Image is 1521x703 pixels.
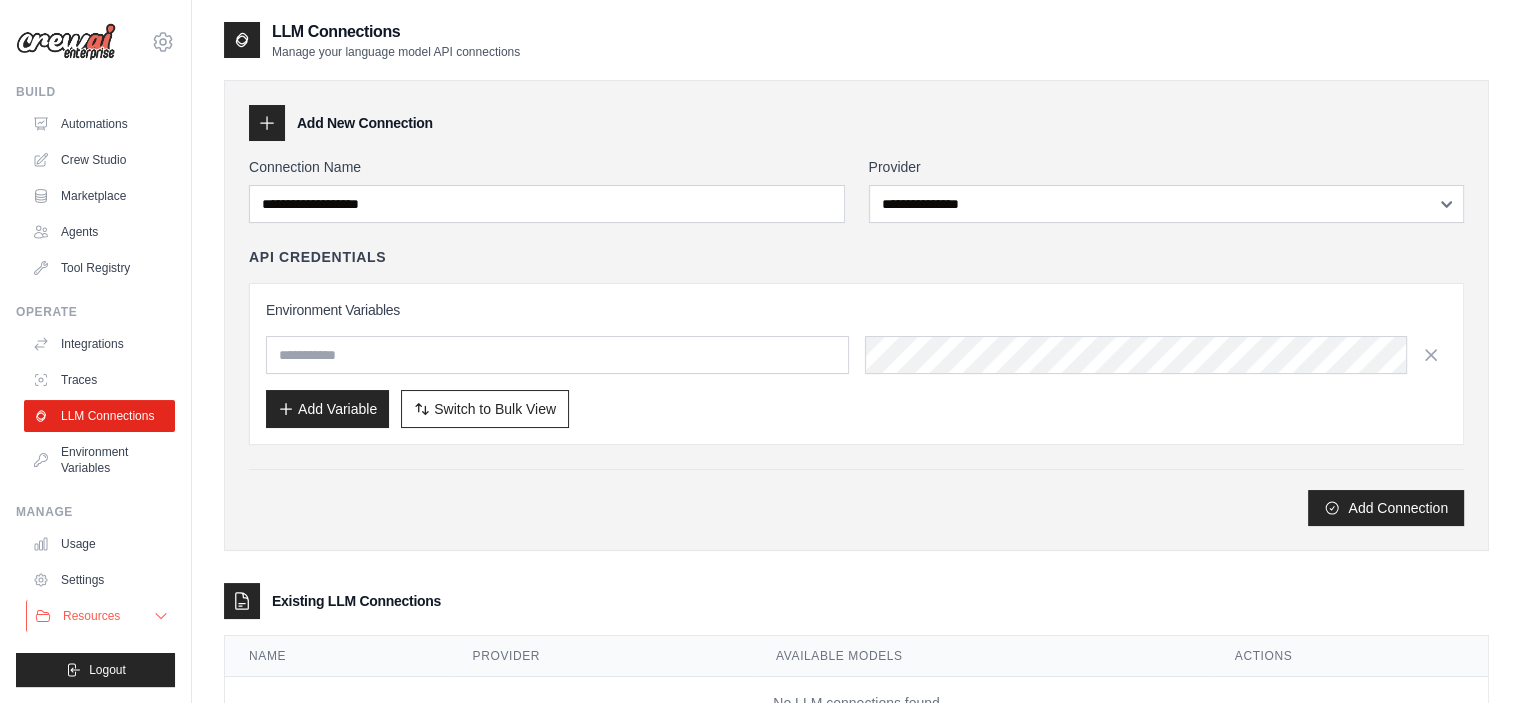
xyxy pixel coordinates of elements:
[266,390,389,428] button: Add Variable
[752,636,1211,677] th: Available Models
[434,399,556,419] span: Switch to Bulk View
[24,180,175,212] a: Marketplace
[63,608,120,624] span: Resources
[272,44,520,60] p: Manage your language model API connections
[449,636,752,677] th: Provider
[24,328,175,360] a: Integrations
[297,113,433,133] h3: Add New Connection
[89,662,126,678] span: Logout
[24,528,175,560] a: Usage
[249,247,386,267] h4: API Credentials
[24,216,175,248] a: Agents
[24,564,175,596] a: Settings
[24,252,175,284] a: Tool Registry
[16,504,175,520] div: Manage
[16,304,175,320] div: Operate
[24,364,175,396] a: Traces
[401,390,569,428] button: Switch to Bulk View
[1211,636,1488,677] th: Actions
[16,23,116,61] img: Logo
[24,108,175,140] a: Automations
[272,20,520,44] h2: LLM Connections
[225,636,449,677] th: Name
[1308,490,1464,526] button: Add Connection
[266,300,1447,320] h3: Environment Variables
[272,591,441,611] h3: Existing LLM Connections
[24,144,175,176] a: Crew Studio
[24,436,175,484] a: Environment Variables
[249,157,845,177] label: Connection Name
[26,600,177,632] button: Resources
[24,400,175,432] a: LLM Connections
[16,84,175,100] div: Build
[16,653,175,687] button: Logout
[869,157,1465,177] label: Provider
